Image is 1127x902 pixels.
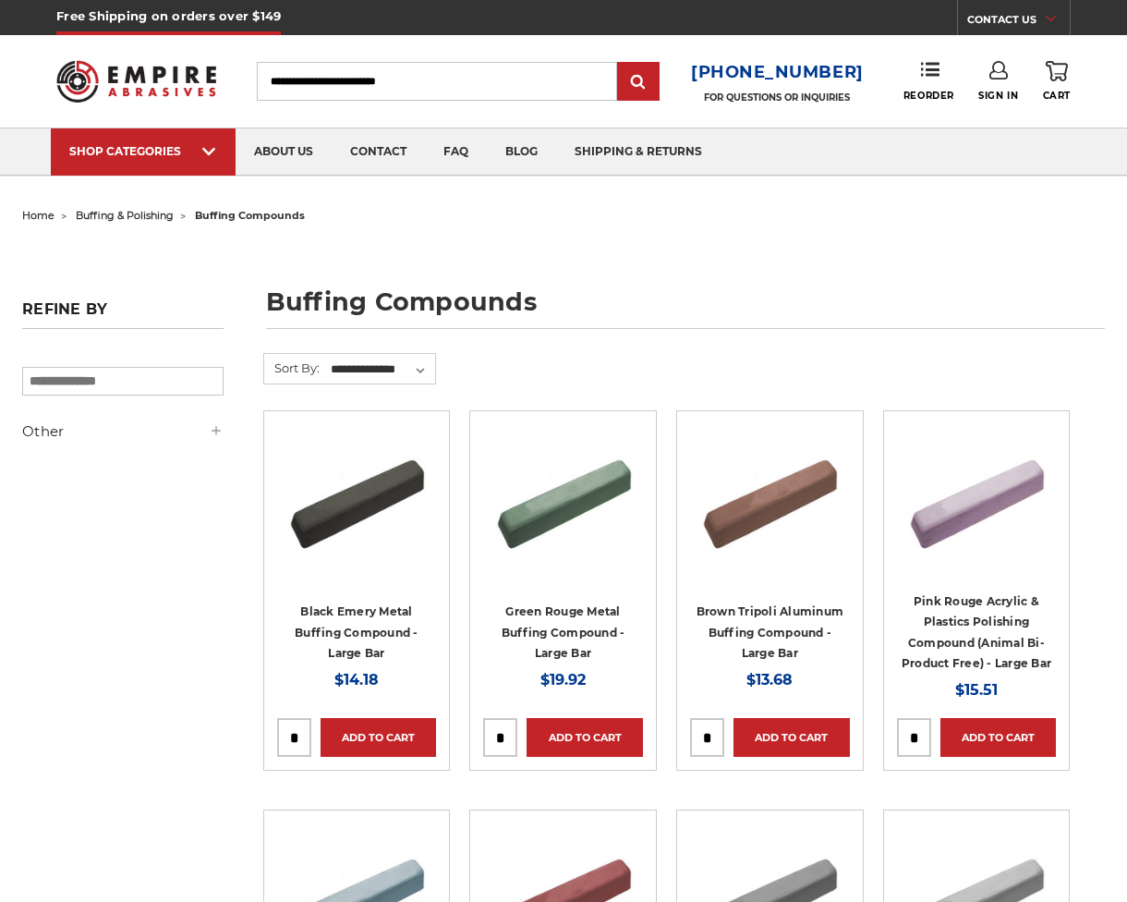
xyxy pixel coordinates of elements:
a: Add to Cart [733,718,850,757]
img: Empire Abrasives [56,50,216,113]
input: Submit [620,64,657,101]
a: blog [487,128,556,176]
a: [PHONE_NUMBER] [691,59,864,86]
span: $19.92 [540,671,586,689]
a: Add to Cart [527,718,643,757]
a: faq [425,128,487,176]
span: Cart [1043,90,1071,102]
span: Sign In [978,90,1018,102]
label: Sort By: [264,354,320,382]
a: CONTACT US [967,9,1070,35]
a: shipping & returns [556,128,721,176]
p: FOR QUESTIONS OR INQUIRIES [691,91,864,104]
span: $14.18 [334,671,379,689]
a: Reorder [903,61,954,101]
span: $13.68 [746,671,793,689]
a: Brown Tripoli Aluminum Buffing Compound - Large Bar [697,604,844,660]
a: Black Stainless Steel Buffing Compound [277,424,437,584]
a: buffing & polishing [76,209,174,222]
a: Green Rouge Metal Buffing Compound - Large Bar [502,604,625,660]
a: Add to Cart [940,718,1057,757]
a: contact [332,128,425,176]
select: Sort By: [328,356,435,384]
a: home [22,209,55,222]
img: Green Rouge Aluminum Buffing Compound [490,424,637,572]
a: Green Rouge Aluminum Buffing Compound [483,424,643,584]
a: Pink Rouge Acrylic & Plastics Polishing Compound (Animal Bi-Product Free) - Large Bar [902,594,1051,671]
a: Pink Plastic Polishing Compound [897,424,1057,584]
a: Brown Tripoli Aluminum Buffing Compound [690,424,850,584]
img: Pink Plastic Polishing Compound [903,424,1050,572]
a: Cart [1043,61,1071,102]
a: Add to Cart [321,718,437,757]
img: Brown Tripoli Aluminum Buffing Compound [696,424,843,572]
div: SHOP CATEGORIES [69,144,217,158]
h5: Other [22,421,224,443]
a: Black Emery Metal Buffing Compound - Large Bar [295,604,418,660]
img: Black Stainless Steel Buffing Compound [283,424,430,572]
span: buffing compounds [195,209,305,222]
h1: buffing compounds [266,289,1105,329]
a: about us [236,128,332,176]
span: Reorder [903,90,954,102]
span: $15.51 [955,681,998,699]
h5: Refine by [22,300,224,329]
